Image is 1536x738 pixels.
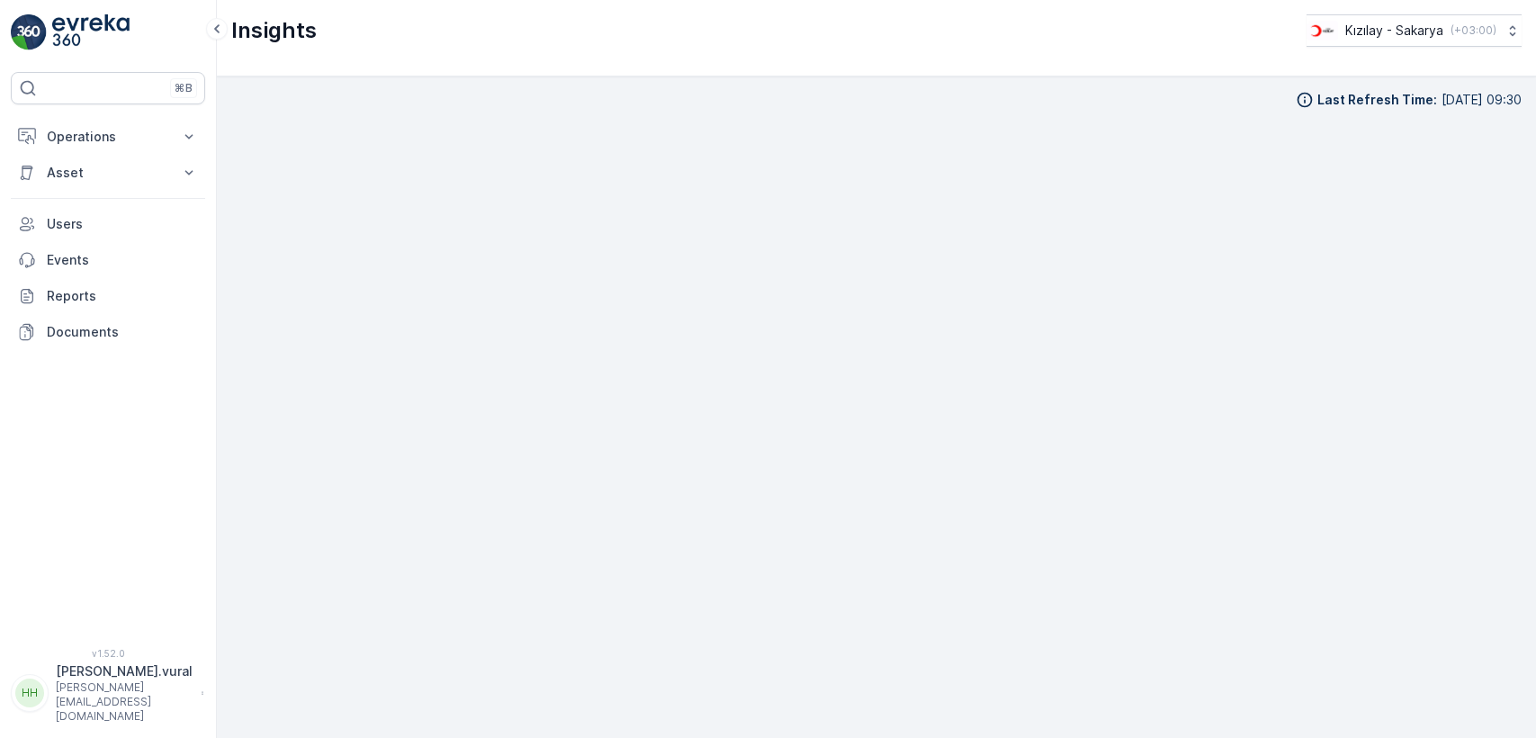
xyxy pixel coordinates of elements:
img: k%C4%B1z%C4%B1lay_DTAvauz.png [1307,21,1338,40]
a: Documents [11,314,205,350]
p: [DATE] 09:30 [1442,91,1522,109]
button: Asset [11,155,205,191]
div: HH [15,679,44,707]
p: ⌘B [175,81,193,95]
p: Reports [47,287,198,305]
button: HH[PERSON_NAME].vural[PERSON_NAME][EMAIL_ADDRESS][DOMAIN_NAME] [11,662,205,724]
span: v 1.52.0 [11,648,205,659]
a: Users [11,206,205,242]
p: Operations [47,128,169,146]
p: Events [47,251,198,269]
p: Insights [231,16,317,45]
img: logo [11,14,47,50]
a: Reports [11,278,205,314]
p: Documents [47,323,198,341]
p: ( +03:00 ) [1451,23,1496,38]
p: [PERSON_NAME][EMAIL_ADDRESS][DOMAIN_NAME] [56,680,193,724]
p: Asset [47,164,169,182]
p: [PERSON_NAME].vural [56,662,193,680]
p: Users [47,215,198,233]
p: Last Refresh Time : [1317,91,1437,109]
p: Kızılay - Sakarya [1345,22,1443,40]
button: Operations [11,119,205,155]
a: Events [11,242,205,278]
button: Kızılay - Sakarya(+03:00) [1307,14,1522,47]
img: logo_light-DOdMpM7g.png [52,14,130,50]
